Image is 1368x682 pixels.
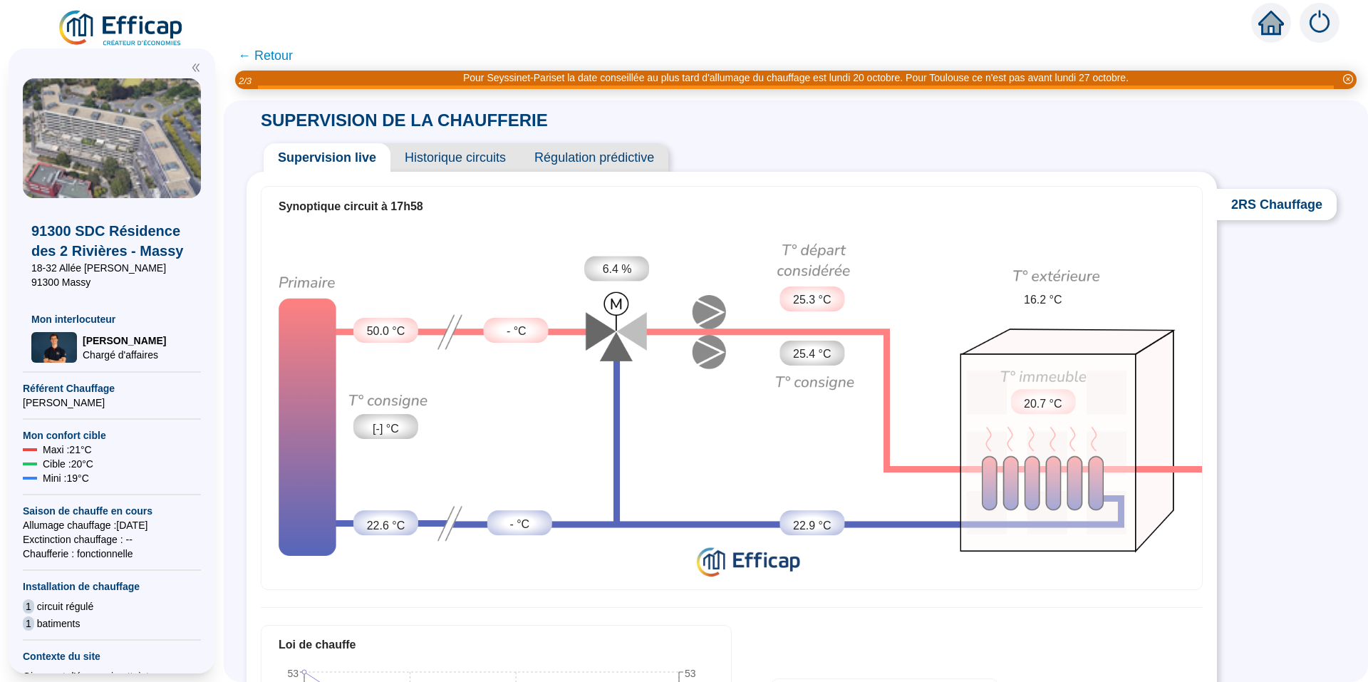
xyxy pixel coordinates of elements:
[463,71,1129,86] div: Pour Seyssinet-Pariset la date conseillée au plus tard d'allumage du chauffage est lundi 20 octob...
[390,143,520,172] span: Historique circuits
[23,599,34,614] span: 1
[279,198,1185,215] div: Synoptique circuit à 17h58
[31,332,77,363] img: Chargé d'affaires
[23,428,201,443] span: Mon confort cible
[23,518,201,532] span: Allumage chauffage : [DATE]
[793,291,831,309] span: 25.3 °C
[23,381,201,396] span: Référent Chauffage
[23,504,201,518] span: Saison de chauffe en cours
[43,443,92,457] span: Maxi : 21 °C
[1258,10,1284,36] span: home
[23,547,201,561] span: Chaufferie : fonctionnelle
[367,323,405,340] span: 50.0 °C
[23,579,201,594] span: Installation de chauffage
[261,226,1202,584] img: circuit-supervision.724c8d6b72cc0638e748.png
[83,348,166,362] span: Chargé d'affaires
[793,346,831,363] span: 25.4 °C
[43,457,93,471] span: Cible : 20 °C
[37,599,93,614] span: circuit régulé
[287,668,299,679] tspan: 53
[31,312,192,326] span: Mon interlocuteur
[238,46,293,66] span: ← Retour
[43,471,89,485] span: Mini : 19 °C
[793,517,831,534] span: 22.9 °C
[247,110,562,130] span: SUPERVISION DE LA CHAUFFERIE
[1217,189,1337,220] span: 2RS Chauffage
[57,9,186,48] img: efficap energie logo
[264,143,390,172] span: Supervision live
[367,517,405,534] span: 22.6 °C
[373,420,399,438] span: [-] °C
[1300,3,1339,43] img: alerts
[603,261,632,278] span: 6.4 %
[31,261,192,289] span: 18-32 Allée [PERSON_NAME] 91300 Massy
[23,396,201,410] span: [PERSON_NAME]
[1024,291,1062,309] span: 16.2 °C
[261,226,1202,584] div: Synoptique
[509,516,529,533] span: - °C
[520,143,668,172] span: Régulation prédictive
[1343,74,1353,84] span: close-circle
[23,616,34,631] span: 1
[507,323,527,340] span: - °C
[23,649,201,663] span: Contexte du site
[279,636,714,653] div: Loi de chauffe
[23,532,201,547] span: Exctinction chauffage : --
[83,334,166,348] span: [PERSON_NAME]
[37,616,81,631] span: batiments
[191,63,201,73] span: double-left
[685,668,696,679] tspan: 53
[31,221,192,261] span: 91300 SDC Résidence des 2 Rivières - Massy
[239,76,252,86] i: 2 / 3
